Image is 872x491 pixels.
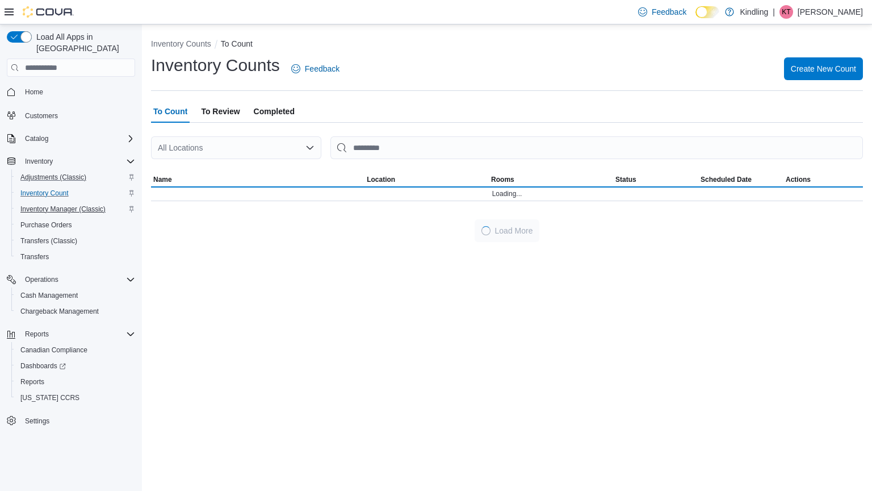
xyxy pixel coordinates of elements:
[20,414,54,428] a: Settings
[11,169,140,185] button: Adjustments (Classic)
[695,6,719,18] input: Dark Mode
[20,307,99,316] span: Chargeback Management
[16,305,103,318] a: Chargeback Management
[25,134,48,143] span: Catalog
[2,84,140,100] button: Home
[16,250,135,264] span: Transfers
[16,202,110,216] a: Inventory Manager (Classic)
[11,201,140,217] button: Inventory Manager (Classic)
[2,326,140,342] button: Reports
[11,217,140,233] button: Purchase Orders
[25,88,43,97] span: Home
[2,413,140,429] button: Settings
[287,57,344,80] a: Feedback
[20,132,53,145] button: Catalog
[20,414,135,428] span: Settings
[16,391,135,405] span: Washington CCRS
[2,107,140,123] button: Customers
[11,390,140,406] button: [US_STATE] CCRS
[305,63,339,74] span: Feedback
[20,291,78,300] span: Cash Management
[20,252,49,261] span: Transfers
[20,377,44,386] span: Reports
[16,359,70,373] a: Dashboards
[740,5,768,19] p: Kindling
[2,153,140,169] button: Inventory
[698,173,783,186] button: Scheduled Date
[201,100,240,123] span: To Review
[16,234,135,248] span: Transfers (Classic)
[151,173,364,186] button: Name
[25,275,58,284] span: Operations
[20,236,77,246] span: Transfers (Classic)
[151,39,211,48] button: Inventory Counts
[20,108,135,122] span: Customers
[20,220,72,230] span: Purchase Orders
[16,202,135,216] span: Inventory Manager (Classic)
[25,330,49,339] span: Reports
[11,374,140,390] button: Reports
[20,273,63,286] button: Operations
[786,175,811,184] span: Actions
[20,155,57,168] button: Inventory
[634,1,691,23] a: Feedback
[20,85,48,99] a: Home
[489,173,613,186] button: Rooms
[20,155,135,168] span: Inventory
[16,186,135,200] span: Inventory Count
[20,173,86,182] span: Adjustments (Classic)
[798,5,863,19] p: [PERSON_NAME]
[20,109,62,123] a: Customers
[16,305,135,318] span: Chargeback Management
[151,38,863,52] nav: An example of EuiBreadcrumbs
[25,417,49,426] span: Settings
[153,175,172,184] span: Name
[25,157,53,166] span: Inventory
[11,288,140,303] button: Cash Management
[20,327,135,341] span: Reports
[784,57,863,80] button: Create New Count
[779,5,793,19] div: Kathleen Tai
[16,218,77,232] a: Purchase Orders
[364,173,489,186] button: Location
[20,273,135,286] span: Operations
[16,343,135,357] span: Canadian Compliance
[153,100,187,123] span: To Count
[221,39,253,48] button: To Count
[652,6,686,18] span: Feedback
[7,79,135,459] nav: Complex example
[16,250,53,264] a: Transfers
[25,111,58,120] span: Customers
[16,289,82,302] a: Cash Management
[16,170,135,184] span: Adjustments (Classic)
[475,219,540,242] button: LoadingLoad More
[16,170,91,184] a: Adjustments (Classic)
[16,218,135,232] span: Purchase Orders
[16,343,92,357] a: Canadian Compliance
[151,54,280,77] h1: Inventory Counts
[2,272,140,288] button: Operations
[615,175,636,184] span: Status
[20,361,66,371] span: Dashboards
[23,6,74,18] img: Cova
[16,289,135,302] span: Cash Management
[495,225,533,236] span: Load More
[791,63,856,74] span: Create New Count
[305,143,315,152] button: Open list of options
[254,100,295,123] span: Completed
[32,31,135,54] span: Load All Apps in [GEOGRAPHIC_DATA]
[11,233,140,249] button: Transfers (Classic)
[16,359,135,373] span: Dashboards
[20,327,53,341] button: Reports
[16,186,73,200] a: Inventory Count
[11,342,140,358] button: Canadian Compliance
[492,189,522,198] span: Loading...
[481,226,491,235] span: Loading
[20,346,87,355] span: Canadian Compliance
[20,85,135,99] span: Home
[20,393,79,402] span: [US_STATE] CCRS
[613,173,698,186] button: Status
[16,391,84,405] a: [US_STATE] CCRS
[11,358,140,374] a: Dashboards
